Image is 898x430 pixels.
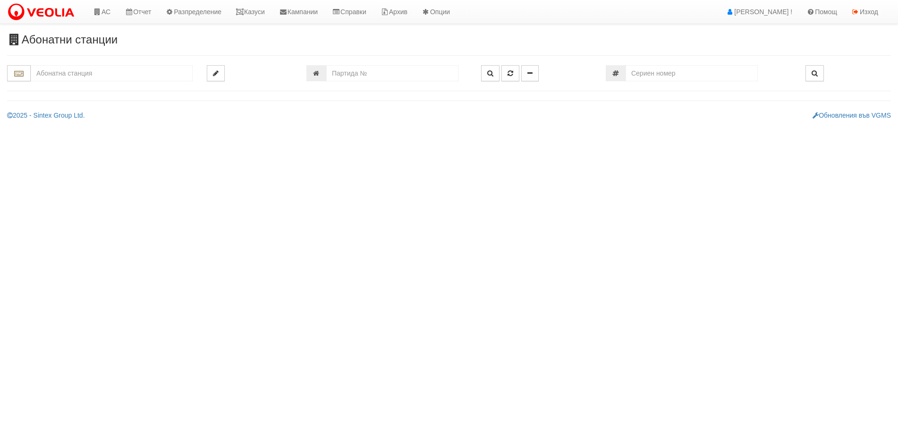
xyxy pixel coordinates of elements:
[7,34,891,46] h3: Абонатни станции
[7,2,79,22] img: VeoliaLogo.png
[31,65,193,81] input: Абонатна станция
[7,112,85,119] a: 2025 - Sintex Group Ltd.
[326,65,458,81] input: Партида №
[626,65,758,81] input: Сериен номер
[813,112,891,119] a: Обновления във VGMS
